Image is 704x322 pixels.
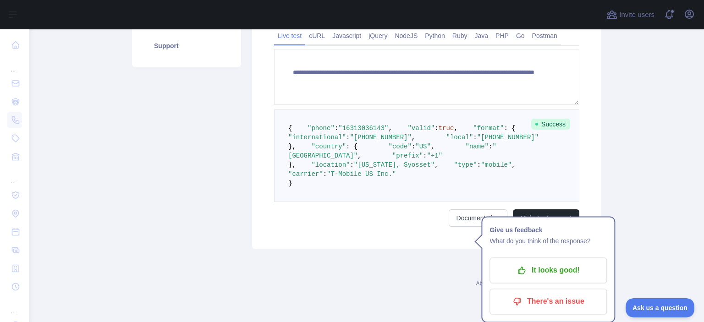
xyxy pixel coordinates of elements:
[427,152,442,159] span: "+1"
[350,161,353,169] span: :
[421,28,449,43] a: Python
[504,125,516,132] span: : {
[327,170,396,178] span: "T-Mobile US Inc."
[308,125,335,132] span: "phone"
[391,28,421,43] a: NodeJS
[605,7,656,22] button: Invite users
[288,143,496,159] span: "[GEOGRAPHIC_DATA]"
[346,134,350,141] span: :
[492,28,512,43] a: PHP
[143,36,230,56] a: Support
[7,297,22,315] div: ...
[489,235,607,246] p: What do you think of the response?
[512,28,528,43] a: Go
[476,280,517,287] a: Abstract API Inc.
[626,298,695,317] iframe: Toggle Customer Support
[473,125,504,132] span: "format"
[7,167,22,185] div: ...
[489,143,492,150] span: :
[392,152,423,159] span: "prefix"
[489,224,607,235] h1: Give us feedback
[354,161,434,169] span: "[US_STATE], Syosset"
[365,28,391,43] a: jQuery
[477,161,481,169] span: :
[481,161,511,169] span: "mobile"
[431,143,434,150] span: ,
[7,55,22,73] div: ...
[323,170,327,178] span: :
[449,28,471,43] a: Ruby
[388,143,411,150] span: "code"
[288,161,296,169] span: },
[412,143,415,150] span: :
[531,119,570,130] span: Success
[439,125,454,132] span: true
[454,161,477,169] span: "type"
[357,152,361,159] span: ,
[350,134,411,141] span: "[PHONE_NUMBER]"
[477,134,539,141] span: "[PHONE_NUMBER]"
[473,134,477,141] span: :
[511,161,515,169] span: ,
[311,143,346,150] span: "country"
[388,125,392,132] span: ,
[288,125,292,132] span: {
[434,161,438,169] span: ,
[454,125,457,132] span: ,
[288,180,292,187] span: }
[619,10,654,20] span: Invite users
[274,28,305,43] a: Live test
[449,209,507,227] a: Documentation
[346,143,357,150] span: : {
[528,28,561,43] a: Postman
[305,28,329,43] a: cURL
[466,143,489,150] span: "name"
[471,28,492,43] a: Java
[412,134,415,141] span: ,
[335,125,338,132] span: :
[288,170,323,178] span: "carrier"
[434,125,438,132] span: :
[338,125,388,132] span: "16313036143"
[446,134,473,141] span: "local"
[423,152,427,159] span: :
[288,134,346,141] span: "international"
[288,143,296,150] span: },
[415,143,431,150] span: "US"
[311,161,350,169] span: "location"
[407,125,434,132] span: "valid"
[513,209,579,227] button: Make test request
[329,28,365,43] a: Javascript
